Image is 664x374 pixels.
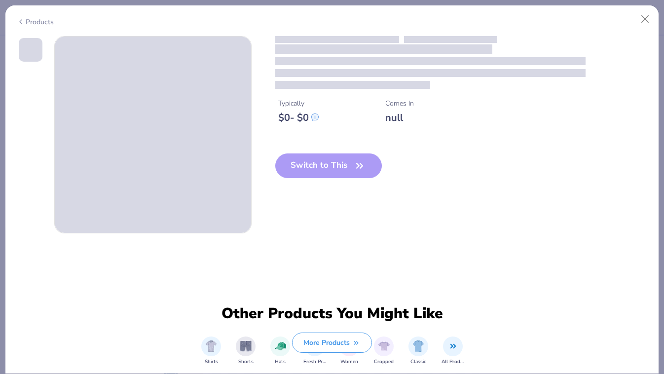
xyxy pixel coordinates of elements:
[292,333,372,353] button: More Products
[408,337,428,366] button: filter button
[275,340,286,352] img: Hats Image
[201,337,221,366] button: filter button
[201,337,221,366] div: filter for Shirts
[442,337,464,366] div: filter for All Products
[408,337,428,366] div: filter for Classic
[215,305,449,323] div: Other Products You Might Like
[278,112,319,124] div: $ 0 - $ 0
[442,337,464,366] button: filter button
[447,340,459,352] img: All Products Image
[270,337,290,366] button: filter button
[206,340,217,352] img: Shirts Image
[374,337,394,366] div: filter for Cropped
[278,98,319,109] div: Typically
[378,340,390,352] img: Cropped Image
[236,337,256,366] div: filter for Shorts
[374,337,394,366] button: filter button
[413,340,424,352] img: Classic Image
[385,112,414,124] div: null
[17,17,54,27] div: Products
[385,98,414,109] div: Comes In
[236,337,256,366] button: filter button
[636,10,655,29] button: Close
[270,337,290,366] div: filter for Hats
[240,340,252,352] img: Shorts Image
